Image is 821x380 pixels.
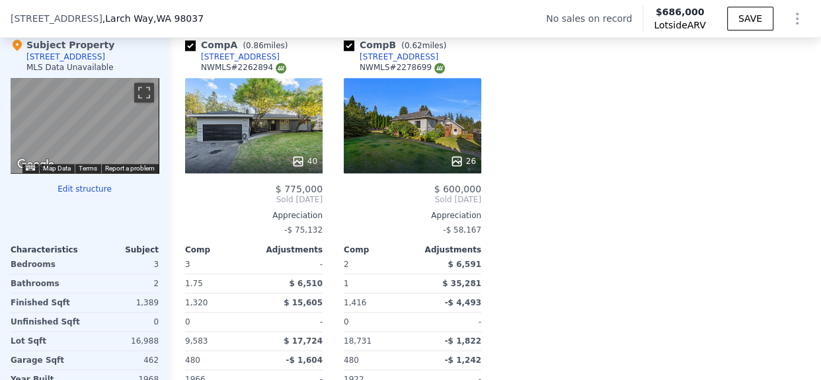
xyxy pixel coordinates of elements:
div: Unfinished Sqft [11,313,82,331]
div: [STREET_ADDRESS] [26,52,105,62]
div: Lot Sqft [11,332,82,350]
div: 3 [87,255,159,274]
span: 2 [344,260,349,269]
div: No sales on record [546,12,643,25]
span: Lotside ARV [654,19,705,32]
div: Comp A [185,38,293,52]
div: Finished Sqft [11,293,82,312]
span: $ 35,281 [442,279,481,288]
div: NWMLS # 2278699 [360,62,445,73]
div: Map [11,78,159,173]
span: $ 6,510 [290,279,323,288]
div: NWMLS # 2262894 [201,62,286,73]
span: $ 6,591 [448,260,481,269]
span: 9,583 [185,336,208,346]
div: 26 [450,155,476,168]
div: Adjustments [254,245,323,255]
div: 0 [87,313,159,331]
a: Open this area in Google Maps (opens a new window) [14,156,58,173]
a: Report a problem [105,165,155,172]
button: Map Data [43,164,71,173]
div: - [256,255,323,274]
span: 0 [344,317,349,326]
div: Garage Sqft [11,351,82,369]
span: 480 [185,356,200,365]
div: Adjustments [412,245,481,255]
div: Bedrooms [11,255,82,274]
div: Subject [85,245,159,255]
span: -$ 75,132 [284,225,323,235]
span: [STREET_ADDRESS] [11,12,102,25]
div: 40 [292,155,317,168]
button: Show Options [784,5,810,32]
span: $ 775,000 [276,184,323,194]
span: 18,731 [344,336,371,346]
span: Sold [DATE] [185,194,323,205]
div: [STREET_ADDRESS] [360,52,438,62]
div: 1,389 [87,293,159,312]
div: 1.75 [185,274,251,293]
div: Appreciation [344,210,481,221]
div: MLS Data Unavailable [26,62,114,73]
span: $686,000 [656,7,705,17]
span: ( miles) [396,41,451,50]
button: Toggle fullscreen view [134,83,154,102]
span: 480 [344,356,359,365]
span: -$ 1,242 [445,356,481,365]
span: 0.62 [405,41,422,50]
span: 3 [185,260,190,269]
a: Terms (opens in new tab) [79,165,97,172]
span: $ 17,724 [284,336,323,346]
div: - [256,313,323,331]
button: Edit structure [11,184,159,194]
span: , Larch Way [102,12,204,25]
div: Street View [11,78,159,173]
div: Appreciation [185,210,323,221]
div: Bathrooms [11,274,82,293]
div: Comp [185,245,254,255]
div: [STREET_ADDRESS] [201,52,280,62]
div: Subject Property [11,38,114,52]
div: Comp B [344,38,451,52]
div: Comp [344,245,412,255]
img: NWMLS Logo [276,63,286,73]
span: ( miles) [237,41,293,50]
span: -$ 58,167 [443,225,481,235]
span: , WA 98037 [153,13,204,24]
span: -$ 4,493 [445,298,481,307]
span: -$ 1,604 [286,356,323,365]
a: [STREET_ADDRESS] [344,52,438,62]
div: 2 [87,274,159,293]
img: Google [14,156,58,173]
span: 0 [185,317,190,326]
div: 462 [87,351,159,369]
div: 16,988 [87,332,159,350]
div: - [415,313,481,331]
span: 1,320 [185,298,208,307]
div: 1 [344,274,410,293]
span: 1,416 [344,298,366,307]
button: SAVE [727,7,773,30]
span: Sold [DATE] [344,194,481,205]
img: NWMLS Logo [434,63,445,73]
span: $ 600,000 [434,184,481,194]
span: 0.86 [246,41,264,50]
a: [STREET_ADDRESS] [185,52,280,62]
span: $ 15,605 [284,298,323,307]
div: Characteristics [11,245,85,255]
button: Keyboard shortcuts [26,165,35,171]
span: -$ 1,822 [445,336,481,346]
